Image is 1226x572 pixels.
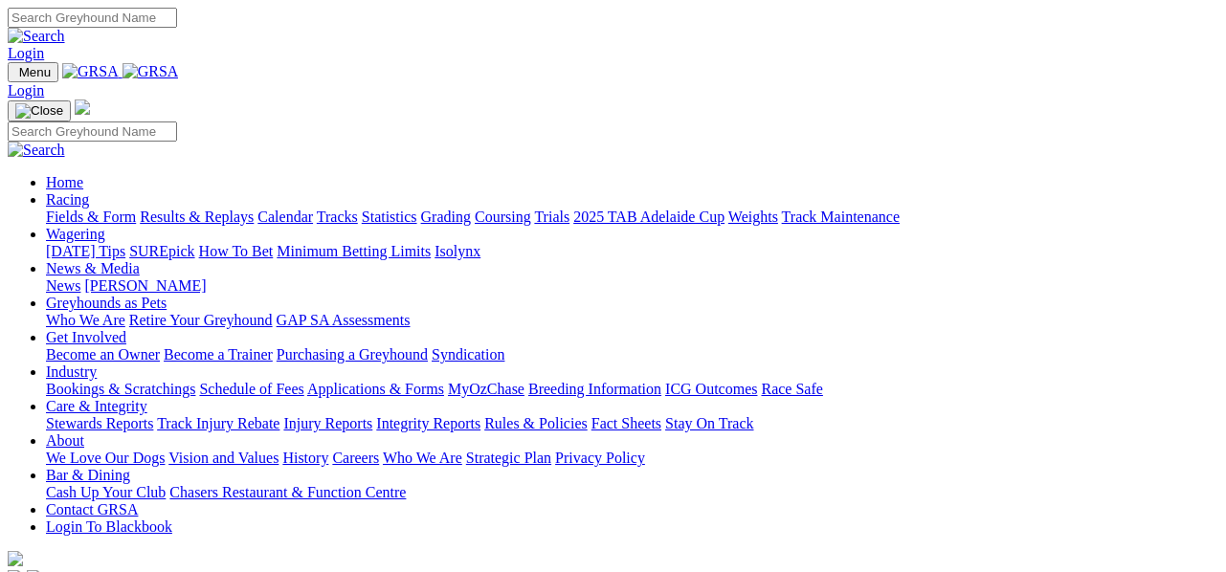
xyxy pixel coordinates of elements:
img: GRSA [62,63,119,80]
a: Fields & Form [46,209,136,225]
a: Applications & Forms [307,381,444,397]
a: Isolynx [435,243,480,259]
div: Bar & Dining [46,484,1218,501]
a: Privacy Policy [555,450,645,466]
a: Who We Are [46,312,125,328]
a: Grading [421,209,471,225]
a: Bookings & Scratchings [46,381,195,397]
img: Search [8,28,65,45]
a: News [46,277,80,294]
a: Breeding Information [528,381,661,397]
a: Who We Are [383,450,462,466]
a: ICG Outcomes [665,381,757,397]
a: Integrity Reports [376,415,480,431]
a: Vision and Values [168,450,279,466]
img: logo-grsa-white.png [75,99,90,115]
button: Toggle navigation [8,62,58,82]
a: News & Media [46,260,140,276]
a: Home [46,174,83,190]
a: Login [8,45,44,61]
a: History [282,450,328,466]
a: Results & Replays [140,209,254,225]
a: [DATE] Tips [46,243,125,259]
a: Careers [332,450,379,466]
a: Statistics [362,209,417,225]
button: Toggle navigation [8,100,71,121]
a: Fact Sheets [591,415,661,431]
a: Stewards Reports [46,415,153,431]
a: Get Involved [46,329,126,345]
a: Purchasing a Greyhound [277,346,428,363]
div: News & Media [46,277,1218,295]
a: Chasers Restaurant & Function Centre [169,484,406,500]
input: Search [8,121,177,142]
a: Industry [46,363,97,380]
a: How To Bet [199,243,274,259]
a: Greyhounds as Pets [46,295,167,311]
a: Rules & Policies [484,415,588,431]
img: logo-grsa-white.png [8,551,23,566]
a: Login [8,82,44,99]
a: SUREpick [129,243,194,259]
div: Industry [46,381,1218,398]
a: Wagering [46,226,105,242]
div: Greyhounds as Pets [46,312,1218,329]
a: Contact GRSA [46,501,138,517]
a: Care & Integrity [46,398,147,414]
div: Get Involved [46,346,1218,363]
a: About [46,432,84,449]
a: Bar & Dining [46,467,130,483]
a: GAP SA Assessments [277,312,411,328]
a: [PERSON_NAME] [84,277,206,294]
a: Injury Reports [283,415,372,431]
a: Minimum Betting Limits [277,243,431,259]
img: Close [15,103,63,119]
input: Search [8,8,177,28]
a: Coursing [475,209,531,225]
a: Schedule of Fees [199,381,303,397]
a: Stay On Track [665,415,753,431]
a: Retire Your Greyhound [129,312,273,328]
a: MyOzChase [448,381,524,397]
img: Search [8,142,65,159]
a: Track Maintenance [782,209,900,225]
span: Menu [19,65,51,79]
a: Become a Trainer [164,346,273,363]
a: Login To Blackbook [46,518,172,535]
a: Racing [46,191,89,208]
a: Track Injury Rebate [157,415,279,431]
a: Syndication [432,346,504,363]
a: 2025 TAB Adelaide Cup [573,209,724,225]
a: Cash Up Your Club [46,484,166,500]
a: Become an Owner [46,346,160,363]
img: GRSA [123,63,179,80]
a: Strategic Plan [466,450,551,466]
div: Racing [46,209,1218,226]
a: Trials [534,209,569,225]
div: About [46,450,1218,467]
a: Calendar [257,209,313,225]
a: Weights [728,209,778,225]
a: Tracks [317,209,358,225]
div: Wagering [46,243,1218,260]
a: Race Safe [761,381,822,397]
div: Care & Integrity [46,415,1218,432]
a: We Love Our Dogs [46,450,165,466]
